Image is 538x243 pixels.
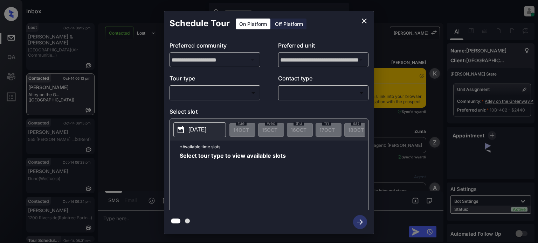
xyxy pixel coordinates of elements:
p: Tour type [170,74,260,85]
button: [DATE] [173,122,226,137]
p: *Available time slots [180,141,368,153]
p: Select slot [170,107,368,119]
div: Off Platform [271,19,306,29]
p: [DATE] [188,126,206,134]
span: Select tour type to view available slots [180,153,286,209]
p: Contact type [278,74,369,85]
button: close [357,14,371,28]
h2: Schedule Tour [164,11,235,36]
div: On Platform [236,19,270,29]
p: Preferred community [170,41,260,52]
p: Preferred unit [278,41,369,52]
